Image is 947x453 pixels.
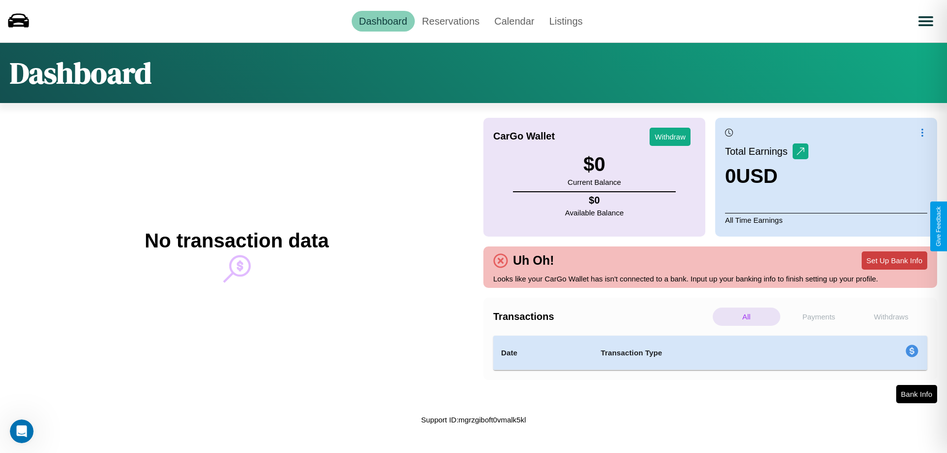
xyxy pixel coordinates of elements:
[487,11,542,32] a: Calendar
[713,308,780,326] p: All
[896,385,937,403] button: Bank Info
[493,311,710,322] h4: Transactions
[862,251,927,270] button: Set Up Bank Info
[508,253,559,268] h4: Uh Oh!
[785,308,853,326] p: Payments
[912,7,940,35] button: Open menu
[568,175,621,189] p: Current Balance
[493,131,555,142] h4: CarGo Wallet
[601,347,825,359] h4: Transaction Type
[352,11,415,32] a: Dashboard
[542,11,590,32] a: Listings
[568,153,621,175] h3: $ 0
[935,207,942,246] div: Give Feedback
[725,165,808,187] h3: 0 USD
[857,308,925,326] p: Withdraws
[565,195,624,206] h4: $ 0
[725,142,793,160] p: Total Earnings
[725,213,927,227] p: All Time Earnings
[493,336,927,370] table: simple table
[10,419,34,443] iframe: Intercom live chat
[565,206,624,219] p: Available Balance
[145,230,328,252] h2: No transaction data
[10,53,151,93] h1: Dashboard
[415,11,487,32] a: Reservations
[501,347,585,359] h4: Date
[650,128,691,146] button: Withdraw
[421,413,526,426] p: Support ID: mgrzgiboft0vmalk5kl
[493,272,927,285] p: Looks like your CarGo Wallet has isn't connected to a bank. Input up your banking info to finish ...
